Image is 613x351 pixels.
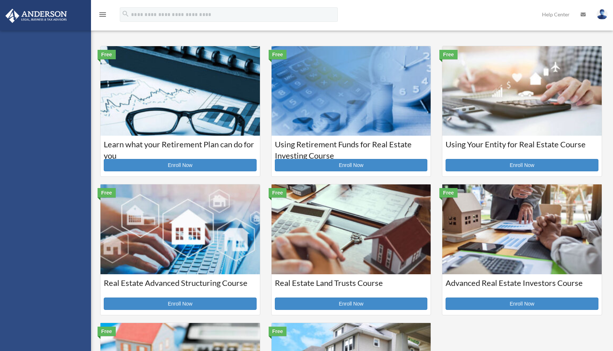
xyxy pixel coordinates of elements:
h3: Real Estate Land Trusts Course [275,278,428,296]
h3: Learn what your Retirement Plan can do for you [104,139,257,157]
a: Enroll Now [446,298,598,310]
i: search [122,10,130,18]
a: Enroll Now [275,298,428,310]
h3: Advanced Real Estate Investors Course [446,278,598,296]
div: Free [98,188,116,198]
div: Free [439,188,458,198]
img: User Pic [597,9,608,20]
div: Free [98,50,116,59]
a: Enroll Now [104,298,257,310]
a: Enroll Now [446,159,598,171]
div: Free [98,327,116,336]
img: Anderson Advisors Platinum Portal [3,9,69,23]
a: Enroll Now [275,159,428,171]
a: menu [98,13,107,19]
i: menu [98,10,107,19]
div: Free [269,327,287,336]
h3: Using Retirement Funds for Real Estate Investing Course [275,139,428,157]
div: Free [269,188,287,198]
a: Enroll Now [104,159,257,171]
div: Free [269,50,287,59]
div: Free [439,50,458,59]
h3: Real Estate Advanced Structuring Course [104,278,257,296]
h3: Using Your Entity for Real Estate Course [446,139,598,157]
